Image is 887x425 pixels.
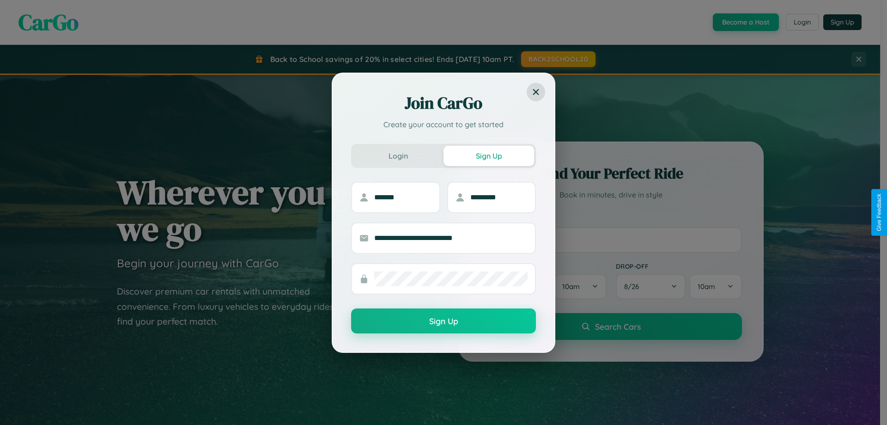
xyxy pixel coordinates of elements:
div: Give Feedback [876,194,882,231]
h2: Join CarGo [351,92,536,114]
button: Login [353,146,443,166]
p: Create your account to get started [351,119,536,130]
button: Sign Up [443,146,534,166]
button: Sign Up [351,308,536,333]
